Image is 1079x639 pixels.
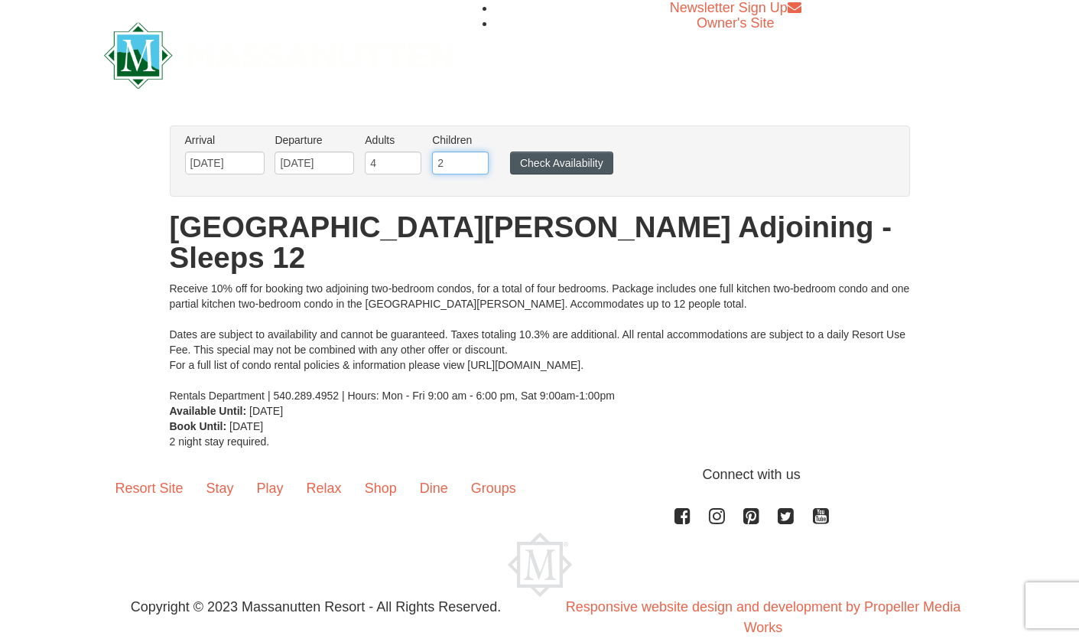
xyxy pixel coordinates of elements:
p: Copyright © 2023 Massanutten Resort - All Rights Reserved. [93,597,540,618]
strong: Available Until: [170,405,247,417]
span: [DATE] [229,420,263,432]
span: [DATE] [249,405,283,417]
a: Play [245,465,295,512]
div: Receive 10% off for booking two adjoining two-bedroom condos, for a total of four bedrooms. Packa... [170,281,910,403]
span: 2 night stay required. [170,435,270,448]
a: Responsive website design and development by Propeller Media Works [566,599,960,635]
a: Relax [295,465,353,512]
a: Groups [460,465,528,512]
button: Check Availability [510,152,613,174]
p: Connect with us [104,465,976,485]
h1: [GEOGRAPHIC_DATA][PERSON_NAME] Adjoining - Sleeps 12 [170,212,910,273]
a: Stay [195,465,245,512]
label: Departure [275,132,354,148]
a: Shop [353,465,408,512]
strong: Book Until: [170,420,227,432]
img: Massanutten Resort Logo [508,533,572,597]
label: Arrival [185,132,265,148]
a: Massanutten Resort [104,35,454,71]
label: Adults [365,132,421,148]
label: Children [432,132,489,148]
a: Owner's Site [697,15,774,31]
img: Massanutten Resort Logo [104,22,454,89]
a: Dine [408,465,460,512]
a: Resort Site [104,465,195,512]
